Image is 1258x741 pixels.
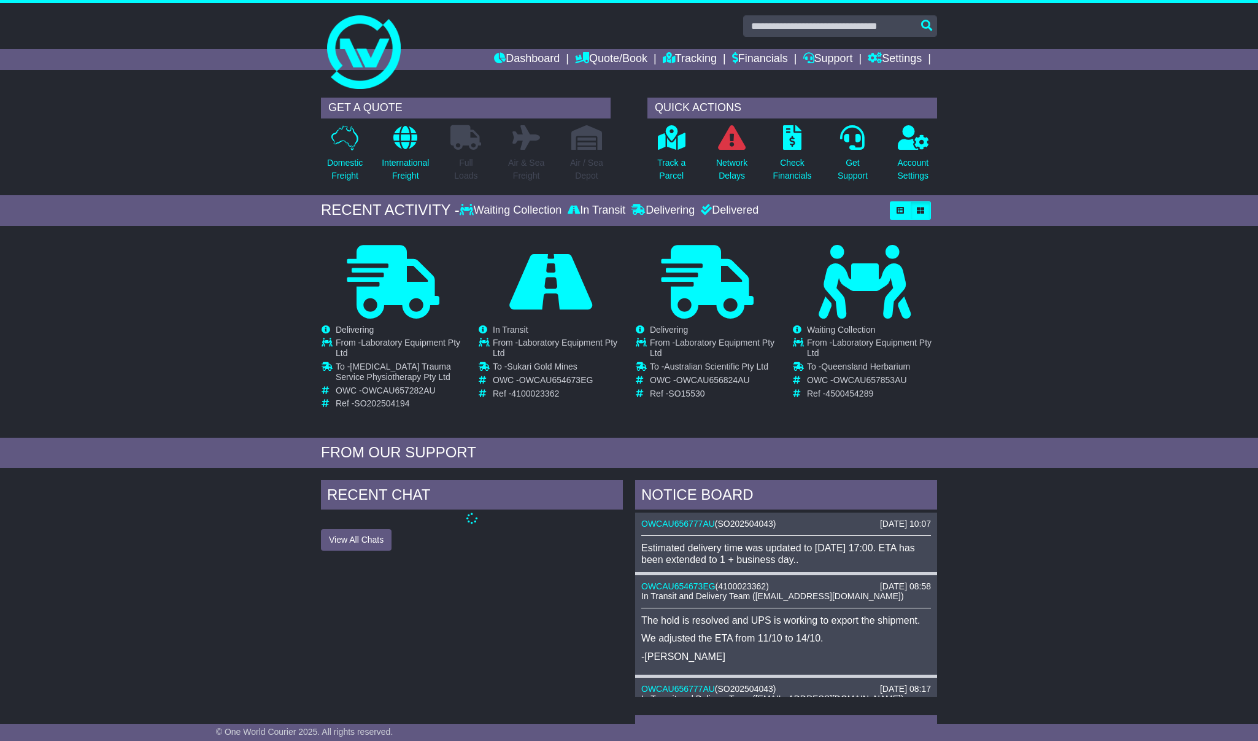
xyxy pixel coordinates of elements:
span: Delivering [650,325,688,335]
p: Track a Parcel [657,157,685,182]
div: ( ) [641,581,931,592]
span: © One World Courier 2025. All rights reserved. [216,727,393,737]
div: RECENT CHAT [321,480,623,513]
a: GetSupport [837,125,868,189]
span: Delivering [336,325,374,335]
div: Waiting Collection [460,204,565,217]
div: Delivering [628,204,698,217]
td: From - [493,338,622,362]
a: InternationalFreight [381,125,430,189]
span: OWCAU657853AU [833,375,907,385]
a: Quote/Book [575,49,647,70]
p: -[PERSON_NAME] [641,651,931,662]
a: NetworkDelays [716,125,748,189]
span: In Transit and Delivery Team ([EMAIL_ADDRESS][DOMAIN_NAME]) [641,591,904,601]
td: To - [650,362,779,375]
button: View All Chats [321,529,392,551]
p: Check Financials [773,157,812,182]
div: Estimated delivery time was updated to [DATE] 17:00. ETA has been extended to 1 + business day.. [641,542,931,565]
span: Laboratory Equipment Pty Ltd [336,338,460,358]
div: QUICK ACTIONS [647,98,937,118]
span: In Transit [493,325,528,335]
a: Settings [868,49,922,70]
td: OWC - [650,375,779,389]
span: SO202504043 [718,519,773,529]
div: [DATE] 10:07 [880,519,931,529]
span: In Transit and Delivery Team ([EMAIL_ADDRESS][DOMAIN_NAME]) [641,694,904,704]
td: To - [493,362,622,375]
td: From - [336,338,465,362]
a: Support [803,49,853,70]
span: Queensland Herbarium [821,362,910,371]
a: OWCAU656777AU [641,519,715,529]
td: To - [336,362,465,386]
span: SO202504194 [354,398,409,408]
div: In Transit [565,204,628,217]
span: Australian Scientific Pty Ltd [664,362,768,371]
div: RECENT ACTIVITY - [321,201,460,219]
p: Full Loads [450,157,481,182]
p: Account Settings [898,157,929,182]
span: Sukari Gold Mines [507,362,577,371]
a: Dashboard [494,49,560,70]
span: 4500454289 [825,389,873,398]
a: CheckFinancials [773,125,812,189]
p: We adjusted the ETA from 11/10 to 14/10. [641,632,931,644]
a: AccountSettings [897,125,930,189]
span: Laboratory Equipment Pty Ltd [650,338,774,358]
p: Get Support [838,157,868,182]
td: OWC - [807,375,936,389]
span: OWCAU657282AU [362,386,436,395]
div: Delivered [698,204,758,217]
a: OWCAU656777AU [641,684,715,694]
span: Waiting Collection [807,325,876,335]
span: [MEDICAL_DATA] Trauma Service Physiotherapy Pty Ltd [336,362,451,382]
span: Laboratory Equipment Pty Ltd [807,338,932,358]
td: OWC - [493,375,622,389]
td: From - [807,338,936,362]
span: 4100023362 [511,389,559,398]
div: GET A QUOTE [321,98,611,118]
td: Ref - [650,389,779,399]
div: [DATE] 08:17 [880,684,931,694]
span: SO15530 [668,389,704,398]
p: International Freight [382,157,429,182]
p: Network Delays [716,157,747,182]
p: Domestic Freight [327,157,363,182]
p: The hold is resolved and UPS is working to export the shipment. [641,615,931,626]
span: SO202504043 [718,684,773,694]
div: ( ) [641,519,931,529]
td: From - [650,338,779,362]
span: Laboratory Equipment Pty Ltd [493,338,617,358]
span: OWCAU654673EG [519,375,593,385]
td: Ref - [493,389,622,399]
span: OWCAU656824AU [676,375,750,385]
td: OWC - [336,386,465,399]
td: Ref - [807,389,936,399]
div: ( ) [641,684,931,694]
td: To - [807,362,936,375]
td: Ref - [336,398,465,409]
a: Track aParcel [657,125,686,189]
p: Air & Sea Freight [508,157,544,182]
span: 4100023362 [718,581,766,591]
a: Tracking [663,49,717,70]
a: Financials [732,49,788,70]
div: NOTICE BOARD [635,480,937,513]
a: DomesticFreight [326,125,363,189]
div: [DATE] 08:58 [880,581,931,592]
a: OWCAU654673EG [641,581,716,591]
div: FROM OUR SUPPORT [321,444,937,462]
p: Air / Sea Depot [570,157,603,182]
